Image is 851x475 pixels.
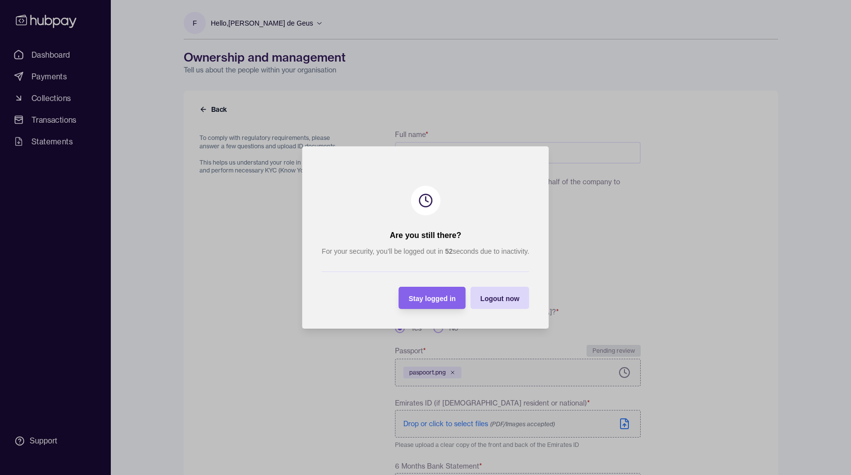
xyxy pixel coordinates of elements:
[399,287,466,309] button: Stay logged in
[322,246,529,257] p: For your security, you’ll be logged out in seconds due to inactivity.
[409,295,456,303] span: Stay logged in
[390,230,461,241] h2: Are you still there?
[445,247,453,255] strong: 52
[480,295,519,303] span: Logout now
[470,287,529,309] button: Logout now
